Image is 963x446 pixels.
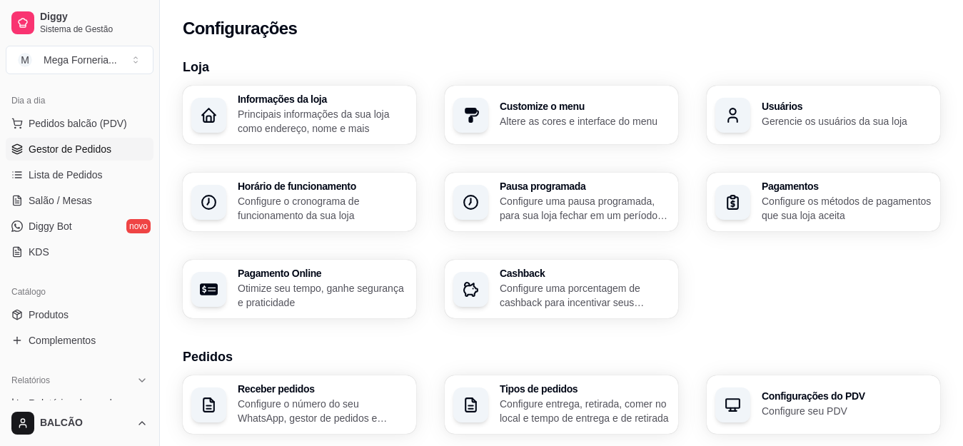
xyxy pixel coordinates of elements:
[6,280,153,303] div: Catálogo
[29,219,72,233] span: Diggy Bot
[6,6,153,40] a: DiggySistema de Gestão
[762,101,932,111] h3: Usuários
[29,333,96,348] span: Complementos
[6,392,153,415] a: Relatórios de vendas
[6,89,153,112] div: Dia a dia
[44,53,117,67] div: Mega Forneria ...
[707,173,940,231] button: PagamentosConfigure os métodos de pagamentos que sua loja aceita
[500,194,670,223] p: Configure uma pausa programada, para sua loja fechar em um período específico
[500,101,670,111] h3: Customize o menu
[762,181,932,191] h3: Pagamentos
[238,194,408,223] p: Configure o cronograma de funcionamento da sua loja
[11,375,50,386] span: Relatórios
[6,215,153,238] a: Diggy Botnovo
[6,406,153,440] button: BALCÃO
[445,260,678,318] button: CashbackConfigure uma porcentagem de cashback para incentivar seus clientes a comprarem em sua loja
[762,391,932,401] h3: Configurações do PDV
[29,245,49,259] span: KDS
[40,24,148,35] span: Sistema de Gestão
[183,375,416,434] button: Receber pedidosConfigure o número do seu WhatsApp, gestor de pedidos e outros
[183,86,416,144] button: Informações da lojaPrincipais informações da sua loja como endereço, nome e mais
[445,86,678,144] button: Customize o menuAltere as cores e interface do menu
[707,375,940,434] button: Configurações do PDVConfigure seu PDV
[500,268,670,278] h3: Cashback
[6,189,153,212] a: Salão / Mesas
[762,194,932,223] p: Configure os métodos de pagamentos que sua loja aceita
[29,193,92,208] span: Salão / Mesas
[238,181,408,191] h3: Horário de funcionamento
[6,112,153,135] button: Pedidos balcão (PDV)
[445,375,678,434] button: Tipos de pedidosConfigure entrega, retirada, comer no local e tempo de entrega e de retirada
[40,417,131,430] span: BALCÃO
[183,17,297,40] h2: Configurações
[238,384,408,394] h3: Receber pedidos
[183,57,940,77] h3: Loja
[183,260,416,318] button: Pagamento OnlineOtimize seu tempo, ganhe segurança e praticidade
[238,94,408,104] h3: Informações da loja
[238,281,408,310] p: Otimize seu tempo, ganhe segurança e praticidade
[6,163,153,186] a: Lista de Pedidos
[762,114,932,128] p: Gerencie os usuários da sua loja
[183,347,940,367] h3: Pedidos
[6,303,153,326] a: Produtos
[29,142,111,156] span: Gestor de Pedidos
[6,138,153,161] a: Gestor de Pedidos
[500,384,670,394] h3: Tipos de pedidos
[6,329,153,352] a: Complementos
[445,173,678,231] button: Pausa programadaConfigure uma pausa programada, para sua loja fechar em um período específico
[238,268,408,278] h3: Pagamento Online
[762,404,932,418] p: Configure seu PDV
[238,107,408,136] p: Principais informações da sua loja como endereço, nome e mais
[238,397,408,425] p: Configure o número do seu WhatsApp, gestor de pedidos e outros
[500,281,670,310] p: Configure uma porcentagem de cashback para incentivar seus clientes a comprarem em sua loja
[183,173,416,231] button: Horário de funcionamentoConfigure o cronograma de funcionamento da sua loja
[500,181,670,191] h3: Pausa programada
[29,308,69,322] span: Produtos
[29,116,127,131] span: Pedidos balcão (PDV)
[6,46,153,74] button: Select a team
[29,168,103,182] span: Lista de Pedidos
[6,240,153,263] a: KDS
[500,114,670,128] p: Altere as cores e interface do menu
[500,397,670,425] p: Configure entrega, retirada, comer no local e tempo de entrega e de retirada
[707,86,940,144] button: UsuáriosGerencie os usuários da sua loja
[29,396,123,410] span: Relatórios de vendas
[18,53,32,67] span: M
[40,11,148,24] span: Diggy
